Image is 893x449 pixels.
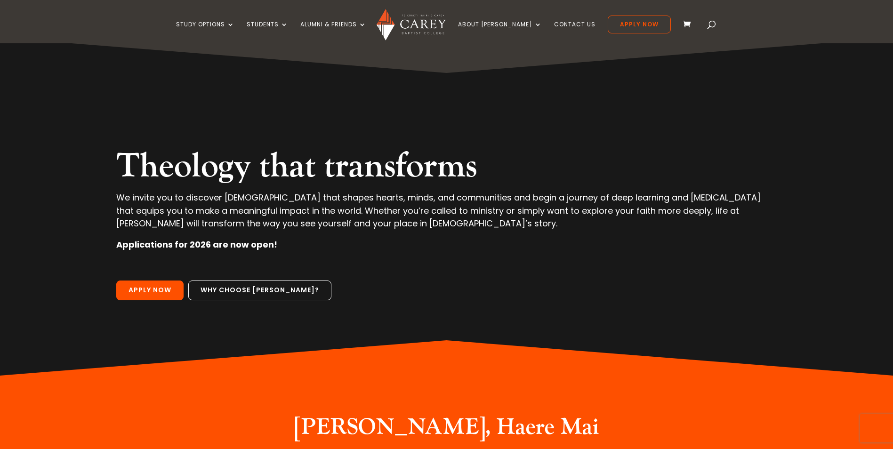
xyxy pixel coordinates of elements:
a: Study Options [176,21,234,43]
a: Apply Now [116,281,184,300]
a: About [PERSON_NAME] [458,21,542,43]
a: Students [247,21,288,43]
p: We invite you to discover [DEMOGRAPHIC_DATA] that shapes hearts, minds, and communities and begin... [116,191,776,238]
strong: Applications for 2026 are now open! [116,239,277,250]
a: Alumni & Friends [300,21,366,43]
h2: Theology that transforms [116,146,776,191]
a: Contact Us [554,21,595,43]
h2: [PERSON_NAME], Haere Mai [270,414,623,446]
img: Carey Baptist College [377,9,446,40]
a: Apply Now [608,16,671,33]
